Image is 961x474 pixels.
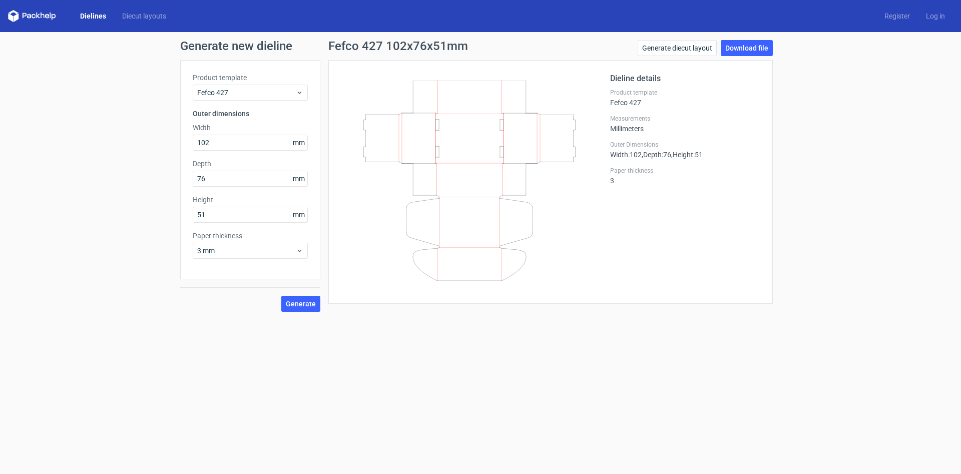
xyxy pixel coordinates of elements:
[610,167,760,175] label: Paper thickness
[610,141,760,149] label: Outer Dimensions
[114,11,174,21] a: Diecut layouts
[197,246,296,256] span: 3 mm
[610,73,760,85] h2: Dieline details
[193,73,308,83] label: Product template
[610,89,760,107] div: Fefco 427
[193,231,308,241] label: Paper thickness
[610,115,760,133] div: Millimeters
[290,135,307,150] span: mm
[193,123,308,133] label: Width
[610,167,760,185] div: 3
[876,11,918,21] a: Register
[286,300,316,307] span: Generate
[193,159,308,169] label: Depth
[193,109,308,119] h3: Outer dimensions
[72,11,114,21] a: Dielines
[671,151,703,159] span: , Height : 51
[328,40,468,52] h1: Fefco 427 102x76x51mm
[193,195,308,205] label: Height
[281,296,320,312] button: Generate
[180,40,781,52] h1: Generate new dieline
[610,115,760,123] label: Measurements
[610,89,760,97] label: Product template
[197,88,296,98] span: Fefco 427
[721,40,773,56] a: Download file
[642,151,671,159] span: , Depth : 76
[638,40,717,56] a: Generate diecut layout
[918,11,953,21] a: Log in
[610,151,642,159] span: Width : 102
[290,171,307,186] span: mm
[290,207,307,222] span: mm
